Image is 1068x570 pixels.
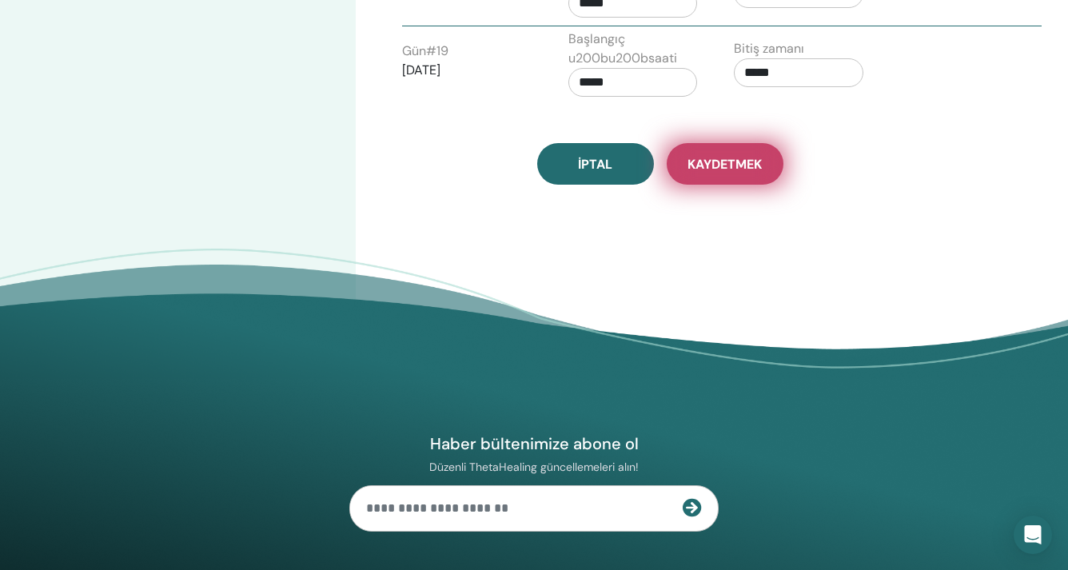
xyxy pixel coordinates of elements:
label: Başlangıç u200bu200bsaati [568,30,698,68]
span: Kaydetmek [687,156,762,173]
label: Gün # 19 [402,42,448,61]
h4: Haber bültenimize abone ol [349,433,719,454]
button: Kaydetmek [667,143,783,185]
a: İptal [537,143,654,185]
label: Bitiş zamanı [734,39,804,58]
div: Open Intercom Messenger [1014,516,1052,554]
p: [DATE] [402,61,532,80]
p: Düzenli ThetaHealing güncellemeleri alın! [349,460,719,474]
span: İptal [578,156,612,173]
